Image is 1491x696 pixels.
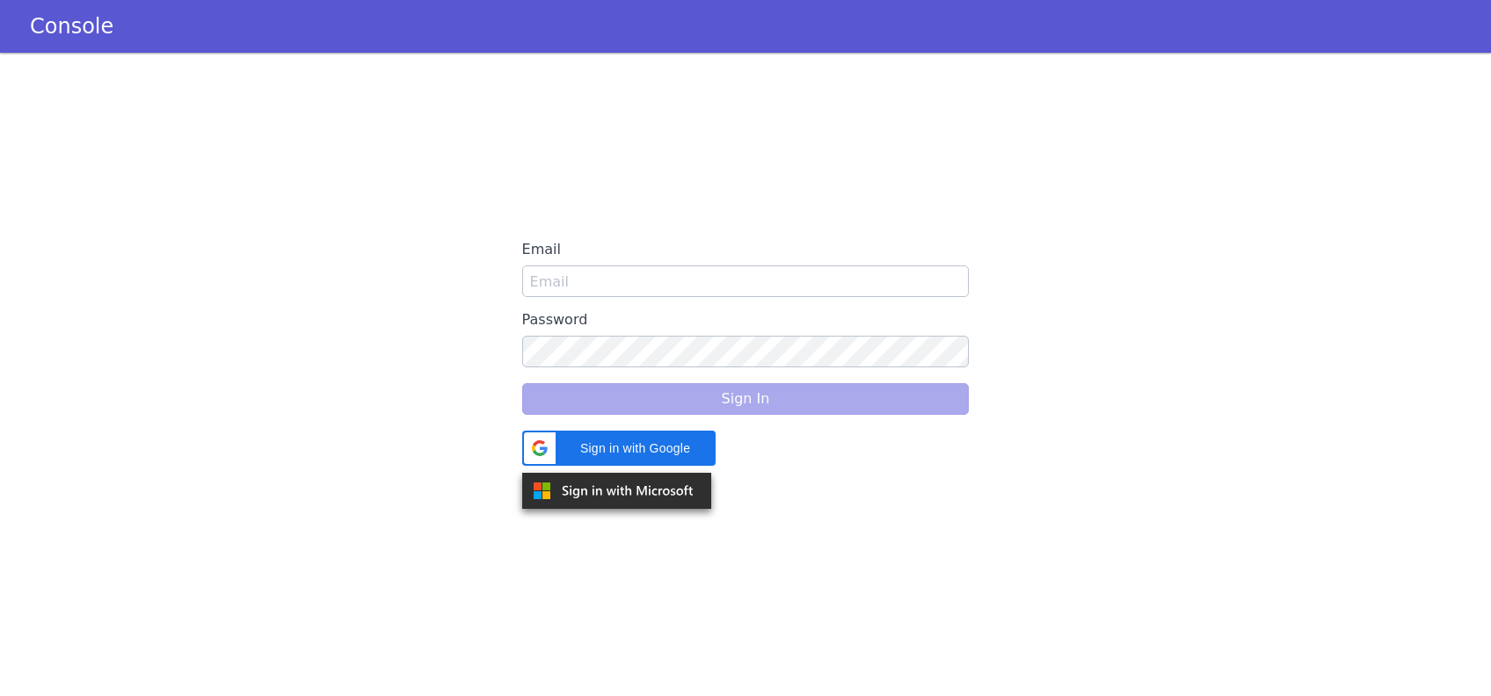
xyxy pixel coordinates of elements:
[566,439,705,458] span: Sign in with Google
[522,265,970,297] input: Email
[9,14,135,39] a: Console
[522,234,970,265] label: Email
[522,431,716,466] div: Sign in with Google
[522,473,711,509] img: azure.svg
[522,304,970,336] label: Password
